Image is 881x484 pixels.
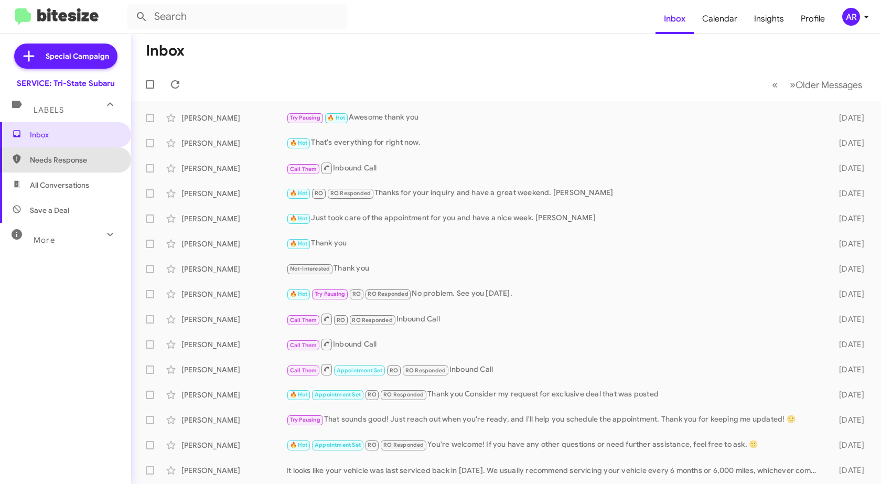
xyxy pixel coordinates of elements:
div: Thank you [286,263,824,275]
div: [PERSON_NAME] [181,138,286,148]
button: Previous [766,74,784,95]
div: [DATE] [824,364,873,375]
div: [DATE] [824,188,873,199]
span: 🔥 Hot [290,190,308,197]
span: RO Responded [352,317,392,324]
span: Not-Interested [290,265,330,272]
div: [DATE] [824,163,873,174]
span: RO Responded [405,367,446,374]
span: Needs Response [30,155,119,165]
span: 🔥 Hot [290,240,308,247]
div: Inbound Call [286,338,824,351]
span: 🔥 Hot [290,442,308,448]
span: Older Messages [796,79,862,91]
span: Appointment Set [337,367,383,374]
div: [DATE] [824,138,873,148]
div: [PERSON_NAME] [181,390,286,400]
div: You're welcome! If you have any other questions or need further assistance, feel free to ask. 🙂 [286,439,824,451]
div: Thanks for your inquiry and have a great weekend. [PERSON_NAME] [286,187,824,199]
span: Inbox [30,130,119,140]
span: Call Them [290,166,317,173]
a: Insights [746,4,792,34]
span: 🔥 Hot [290,139,308,146]
span: All Conversations [30,180,89,190]
span: 🔥 Hot [290,291,308,297]
span: RO [337,317,345,324]
span: RO [390,367,398,374]
div: [PERSON_NAME] [181,188,286,199]
span: RO Responded [330,190,371,197]
div: That's everything for right now. [286,137,824,149]
div: [DATE] [824,339,873,350]
span: RO Responded [368,291,408,297]
div: Awesome thank you [286,112,824,124]
button: Next [783,74,868,95]
span: RO [352,291,361,297]
div: That sounds good! Just reach out when you're ready, and I'll help you schedule the appointment. T... [286,414,824,426]
span: More [34,235,55,245]
div: [DATE] [824,239,873,249]
span: Try Pausing [290,416,320,423]
div: Thank you Consider my request for exclusive deal that was posted [286,389,824,401]
div: [DATE] [824,289,873,299]
a: Special Campaign [14,44,117,69]
div: [PERSON_NAME] [181,213,286,224]
span: 🔥 Hot [290,391,308,398]
div: [PERSON_NAME] [181,364,286,375]
div: It looks like your vehicle was last serviced back in [DATE]. We usually recommend servicing your ... [286,465,824,476]
span: Call Them [290,367,317,374]
span: Appointment Set [315,391,361,398]
span: Call Them [290,317,317,324]
div: [PERSON_NAME] [181,440,286,450]
div: Just took care of the appointment for you and have a nice week. [PERSON_NAME] [286,212,824,224]
span: RO [315,190,323,197]
div: Inbound Call [286,162,824,175]
span: Special Campaign [46,51,109,61]
span: RO Responded [383,391,424,398]
a: Calendar [694,4,746,34]
div: [PERSON_NAME] [181,239,286,249]
span: RO [368,391,376,398]
div: [DATE] [824,465,873,476]
h1: Inbox [146,42,185,59]
span: Labels [34,105,64,115]
div: [DATE] [824,440,873,450]
div: Inbound Call [286,363,824,376]
input: Search [127,4,347,29]
span: RO [368,442,376,448]
a: Profile [792,4,833,34]
div: SERVICE: Tri-State Subaru [17,78,115,89]
span: Try Pausing [315,291,345,297]
div: Inbound Call [286,313,824,326]
span: RO Responded [383,442,424,448]
div: [PERSON_NAME] [181,415,286,425]
div: [DATE] [824,415,873,425]
div: No problem. See you [DATE]. [286,288,824,300]
span: Try Pausing [290,114,320,121]
div: [DATE] [824,264,873,274]
span: 🔥 Hot [290,215,308,222]
div: [PERSON_NAME] [181,339,286,350]
span: Call Them [290,342,317,349]
span: Save a Deal [30,205,69,216]
div: [PERSON_NAME] [181,264,286,274]
div: [PERSON_NAME] [181,465,286,476]
div: [DATE] [824,390,873,400]
span: « [772,78,778,91]
div: [PERSON_NAME] [181,289,286,299]
nav: Page navigation example [766,74,868,95]
button: AR [833,8,869,26]
span: » [790,78,796,91]
div: [PERSON_NAME] [181,113,286,123]
div: Thank you [286,238,824,250]
div: [PERSON_NAME] [181,314,286,325]
div: [DATE] [824,314,873,325]
span: Appointment Set [315,442,361,448]
div: AR [842,8,860,26]
span: 🔥 Hot [327,114,345,121]
div: [PERSON_NAME] [181,163,286,174]
a: Inbox [656,4,694,34]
